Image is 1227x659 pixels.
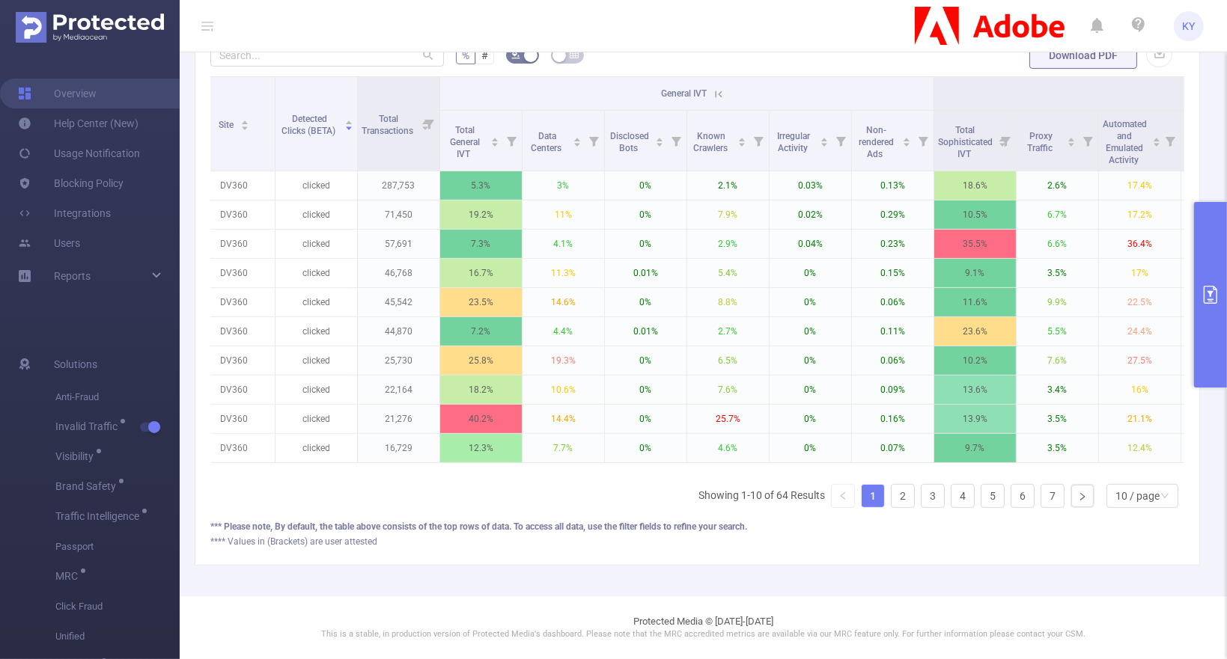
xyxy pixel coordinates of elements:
[778,131,811,153] span: Irregular Activity
[54,349,97,379] span: Solutions
[605,230,686,258] p: 0%
[523,171,604,200] p: 3%
[1011,484,1035,508] li: 6
[358,259,439,287] p: 46,768
[573,141,582,145] i: icon: caret-down
[16,12,164,43] img: Protected Media
[275,317,357,346] p: clicked
[275,405,357,433] p: clicked
[358,171,439,200] p: 287,753
[193,230,275,258] p: DV360
[1099,405,1181,433] p: 21.1%
[852,346,934,375] p: 0.06%
[418,77,439,171] i: Filter menu
[275,230,357,258] p: clicked
[981,485,1004,507] a: 5
[55,382,180,412] span: Anti-Fraud
[440,259,522,287] p: 16.7%
[605,405,686,433] p: 0%
[358,434,439,462] p: 16,729
[687,200,769,229] p: 7.9%
[1160,111,1181,171] i: Filter menu
[523,346,604,375] p: 19.3%
[934,200,1016,229] p: 10.5%
[193,376,275,404] p: DV360
[193,346,275,375] p: DV360
[440,376,522,404] p: 18.2%
[693,131,730,153] span: Known Crawlers
[687,434,769,462] p: 4.6%
[193,171,275,200] p: DV360
[1152,135,1160,140] i: icon: caret-up
[55,592,180,622] span: Click Fraud
[358,405,439,433] p: 21,276
[358,230,439,258] p: 57,691
[54,261,91,291] a: Reports
[440,346,522,375] p: 25.8%
[1017,376,1098,404] p: 3.4%
[241,124,249,129] i: icon: caret-down
[892,485,914,507] a: 2
[193,259,275,287] p: DV360
[1017,171,1098,200] p: 2.6%
[1017,230,1098,258] p: 6.6%
[770,405,851,433] p: 0%
[687,405,769,433] p: 25.7%
[570,50,579,59] i: icon: table
[922,485,944,507] a: 3
[1077,111,1098,171] i: Filter menu
[193,288,275,316] p: DV360
[1099,317,1181,346] p: 24.4%
[852,171,934,200] p: 0.13%
[687,171,769,200] p: 2.1%
[687,288,769,316] p: 8.8%
[358,346,439,375] p: 25,730
[345,124,353,129] i: icon: caret-down
[275,346,357,375] p: clicked
[1115,485,1160,507] div: 10 / page
[1017,288,1098,316] p: 9.9%
[275,434,357,462] p: clicked
[1099,259,1181,287] p: 17%
[1041,484,1065,508] li: 7
[511,50,520,59] i: icon: bg-colors
[770,434,851,462] p: 0%
[1017,346,1098,375] p: 7.6%
[18,228,80,258] a: Users
[217,628,1190,641] p: This is a stable, in production version of Protected Media's dashboard. Please note that the MRC ...
[605,171,686,200] p: 0%
[219,120,236,130] span: Site
[1017,200,1098,229] p: 6.7%
[952,485,974,507] a: 4
[1017,405,1098,433] p: 3.5%
[1099,230,1181,258] p: 36.4%
[605,259,686,287] p: 0.01%
[605,288,686,316] p: 0%
[501,111,522,171] i: Filter menu
[1068,141,1076,145] i: icon: caret-down
[54,270,91,282] span: Reports
[281,114,338,136] span: Detected Clicks (BETA)
[440,317,522,346] p: 7.2%
[18,198,111,228] a: Integrations
[1029,42,1137,69] button: Download PDF
[180,595,1227,659] footer: Protected Media © [DATE]-[DATE]
[18,108,138,138] a: Help Center (New)
[1068,135,1076,140] i: icon: caret-up
[55,451,99,462] span: Visibility
[738,141,746,145] i: icon: caret-down
[938,125,993,159] span: Total Sophisticated IVT
[523,259,604,287] p: 11.3%
[275,288,357,316] p: clicked
[275,200,357,229] p: clicked
[440,200,522,229] p: 19.2%
[903,135,911,140] i: icon: caret-up
[193,317,275,346] p: DV360
[55,622,180,652] span: Unified
[523,230,604,258] p: 4.1%
[358,288,439,316] p: 45,542
[838,491,847,500] i: icon: left
[275,171,357,200] p: clicked
[1099,171,1181,200] p: 17.4%
[210,535,1184,548] div: **** Values in (Brackets) are user attested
